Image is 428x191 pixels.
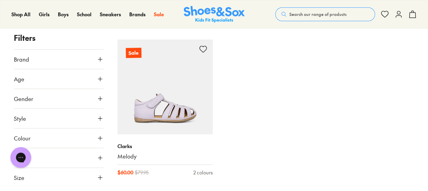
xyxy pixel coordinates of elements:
[14,173,24,182] span: Size
[184,6,245,23] a: Shoes & Sox
[135,169,149,176] span: $ 79.95
[117,169,133,176] span: $ 60.00
[14,89,104,108] button: Gender
[14,32,104,44] p: Filters
[275,7,375,21] button: Search our range of products
[117,153,213,160] a: Melody
[39,11,50,18] a: Girls
[11,11,30,18] a: Shop All
[117,39,213,135] a: Sale
[14,168,104,187] button: Size
[14,75,24,83] span: Age
[14,55,29,63] span: Brand
[58,11,69,18] a: Boys
[14,94,33,103] span: Gender
[129,11,146,18] a: Brands
[289,11,347,17] span: Search our range of products
[14,134,30,142] span: Colour
[14,49,104,69] button: Brand
[193,169,213,176] div: 2 colours
[14,148,104,167] button: Price
[14,128,104,148] button: Colour
[14,109,104,128] button: Style
[154,11,164,18] a: Sale
[126,47,141,58] p: Sale
[100,11,121,18] a: Sneakers
[184,6,245,23] img: SNS_Logo_Responsive.svg
[14,69,104,89] button: Age
[14,114,26,122] span: Style
[77,11,91,18] a: School
[7,145,35,170] iframe: Gorgias live chat messenger
[117,143,213,150] p: Clarks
